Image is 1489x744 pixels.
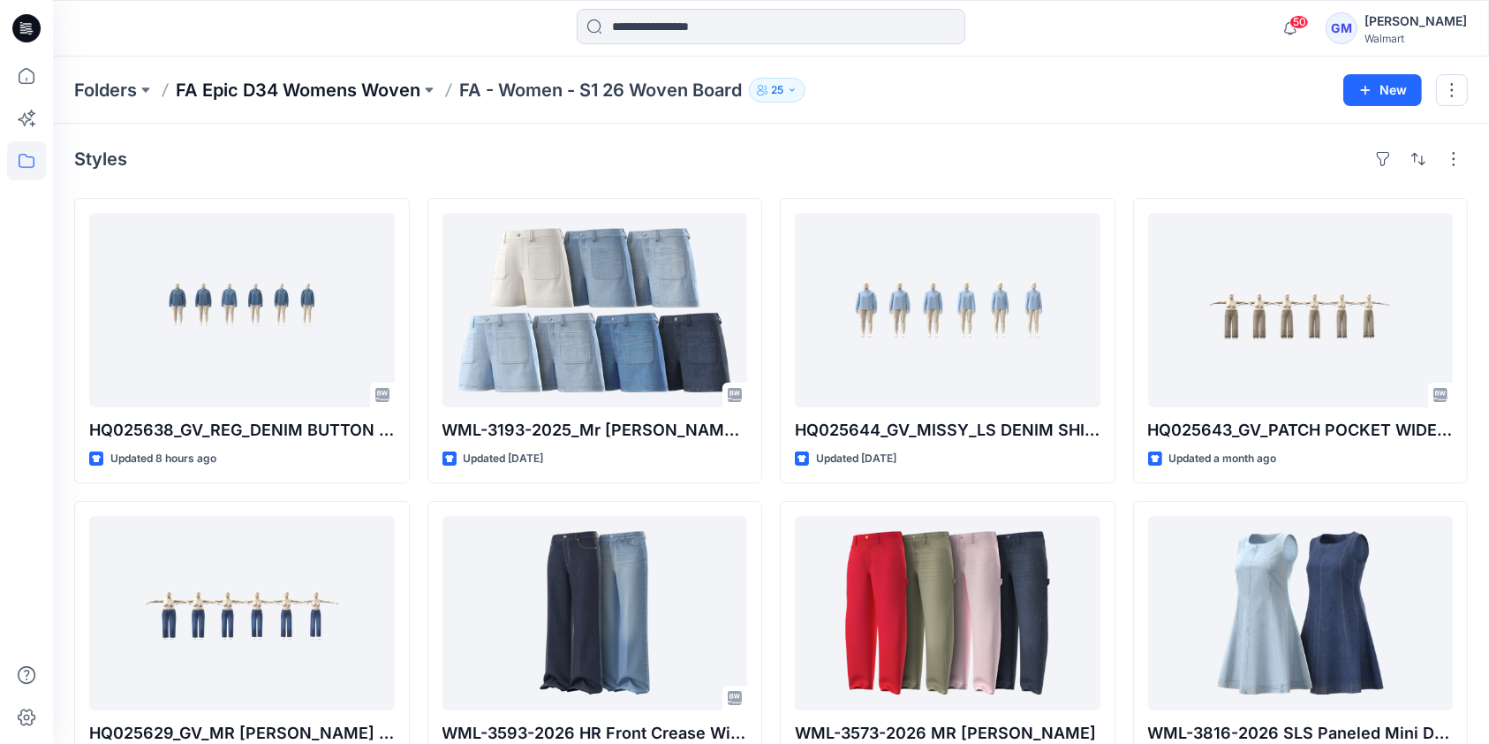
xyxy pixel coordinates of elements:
p: FA - Women - S1 26 Woven Board [459,78,742,102]
h4: Styles [74,148,127,170]
p: WML-3193-2025_Mr [PERSON_NAME] Pkt Denim Short [442,418,748,443]
a: WML-3573-2026 MR Barrel Leg Jean [795,516,1100,710]
a: FA Epic D34 Womens Woven [176,78,420,102]
p: Updated 8 hours ago [110,450,216,468]
a: HQ025643_GV_PATCH POCKET WIDE LEG JEAN [1148,213,1454,407]
p: HQ025644_GV_MISSY_LS DENIM SHIRT W. CONTRAT CORD PIPING [795,418,1100,443]
p: Updated [DATE] [816,450,896,468]
button: 25 [749,78,805,102]
a: HQ025638_GV_REG_DENIM BUTTON UP SHIRT [89,213,395,407]
div: Walmart [1364,32,1467,45]
a: WML-3593-2026 HR Front Crease Wide Leg Trouser [442,516,748,710]
p: Updated [DATE] [464,450,544,468]
p: HQ025638_GV_REG_DENIM BUTTON UP SHIRT [89,418,395,443]
p: HQ025643_GV_PATCH POCKET WIDE LEG [PERSON_NAME] [1148,418,1454,443]
span: 50 [1289,15,1309,29]
button: New [1343,74,1422,106]
div: GM [1326,12,1357,44]
a: HQ025644_GV_MISSY_LS DENIM SHIRT W. CONTRAT CORD PIPING [795,213,1100,407]
p: Updated a month ago [1169,450,1277,468]
a: WML-3193-2025_Mr Patch Pkt Denim Short [442,213,748,407]
p: 25 [771,80,783,100]
a: Folders [74,78,137,102]
a: HQ025629_GV_MR WIDE LEG RELEASE HEM JEN [89,516,395,710]
a: WML-3816-2026 SLS Paneled Mini Dress [1148,516,1454,710]
div: [PERSON_NAME] [1364,11,1467,32]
